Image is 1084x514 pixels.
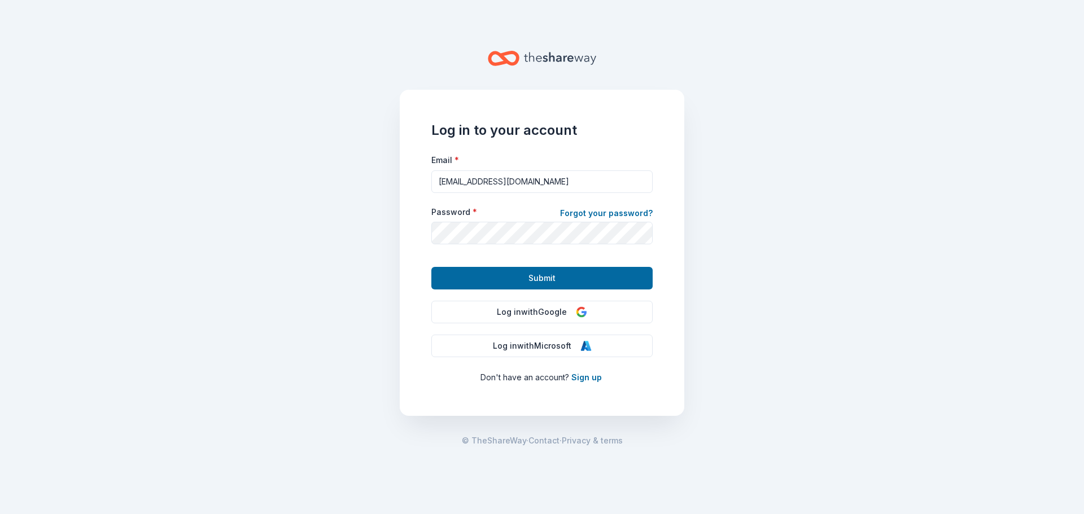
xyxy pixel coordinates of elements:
button: Submit [431,267,653,289]
a: Contact [528,434,560,447]
span: Submit [528,271,556,285]
a: Home [488,45,596,72]
h1: Log in to your account [431,121,653,139]
a: Forgot your password? [560,207,653,222]
span: Don ' t have an account? [480,372,569,382]
span: · · [462,434,623,447]
span: © TheShareWay [462,436,526,445]
button: Log inwithMicrosoft [431,335,653,357]
a: Privacy & terms [562,434,623,447]
img: Microsoft Logo [580,340,592,352]
button: Log inwithGoogle [431,301,653,323]
a: Sign up [571,372,602,382]
label: Password [431,207,477,218]
img: Google Logo [576,306,587,318]
label: Email [431,155,459,166]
